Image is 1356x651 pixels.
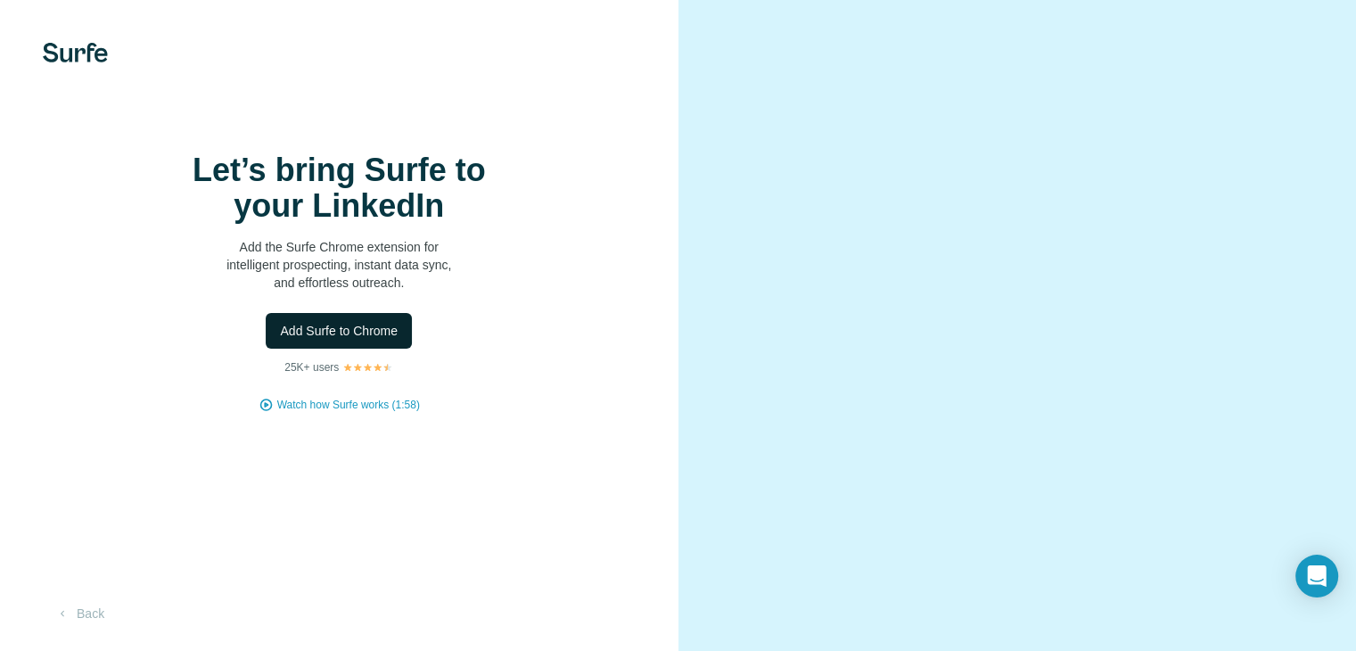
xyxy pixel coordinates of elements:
[284,359,339,375] p: 25K+ users
[43,597,117,630] button: Back
[280,322,398,340] span: Add Surfe to Chrome
[1295,555,1338,597] div: Open Intercom Messenger
[342,362,393,373] img: Rating Stars
[160,238,517,292] p: Add the Surfe Chrome extension for intelligent prospecting, instant data sync, and effortless out...
[160,152,517,224] h1: Let’s bring Surfe to your LinkedIn
[266,313,412,349] button: Add Surfe to Chrome
[277,397,420,413] button: Watch how Surfe works (1:58)
[43,43,108,62] img: Surfe's logo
